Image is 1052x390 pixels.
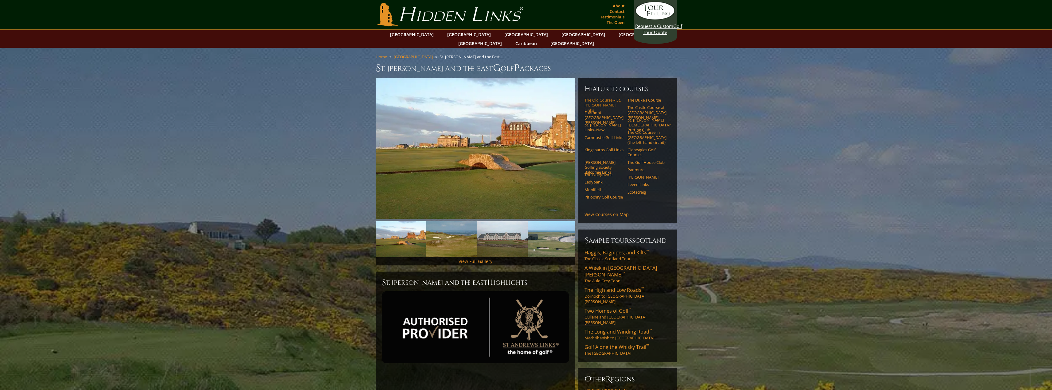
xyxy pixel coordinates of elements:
h2: St. [PERSON_NAME] and the East ighlights [382,278,569,288]
h6: Sample ToursScotland [585,236,671,245]
a: [GEOGRAPHIC_DATA] [558,30,608,39]
a: The Golf House Club [628,160,667,165]
span: Request a Custom [635,23,673,29]
a: Leven Links [628,182,667,187]
span: R [606,374,611,384]
span: Golf Along the Whisky Trail [585,344,649,350]
h6: ther egions [585,374,671,384]
a: Carnoustie Golf Links [585,135,624,140]
a: The Open [605,18,626,27]
a: The Blairgowrie [585,172,624,177]
a: [PERSON_NAME] [628,175,667,180]
span: H [487,278,493,288]
a: Pitlochry Golf Course [585,195,624,199]
a: [GEOGRAPHIC_DATA] [394,54,433,60]
sup: ™ [623,271,625,276]
span: P [514,62,520,74]
span: G [493,62,501,74]
span: O [585,374,591,384]
a: St. [PERSON_NAME] [DEMOGRAPHIC_DATA]’ Putting Club [628,118,667,133]
a: [GEOGRAPHIC_DATA] [501,30,551,39]
a: A Week in [GEOGRAPHIC_DATA][PERSON_NAME]™The Auld Grey Toon [585,265,671,284]
a: [GEOGRAPHIC_DATA] [444,30,494,39]
a: The Old Course – St. [PERSON_NAME] Links [585,98,624,113]
a: Home [376,54,387,60]
a: The High and Low Roads™Dornoch to [GEOGRAPHIC_DATA][PERSON_NAME] [585,287,671,304]
sup: ™ [628,307,631,312]
img: st-andrews-authorized-provider-2 [382,291,569,363]
a: Testimonials [599,13,626,21]
a: Monifieth [585,187,624,192]
sup: ™ [646,343,649,348]
a: Request a CustomGolf Tour Quote [635,2,675,35]
a: [GEOGRAPHIC_DATA] [387,30,437,39]
li: St. [PERSON_NAME] and the East [440,54,502,60]
a: Haggis, Bagpipes, and Kilts™The Classic Scotland Tour [585,249,671,261]
sup: ™ [646,249,649,254]
a: View Courses on Map [585,211,629,217]
a: Scotscraig [628,190,667,195]
a: The Duke’s Course [628,98,667,102]
a: Fairmont [GEOGRAPHIC_DATA][PERSON_NAME] [585,110,624,125]
a: Contact [608,7,626,16]
a: St. [PERSON_NAME] Links–New [585,122,624,133]
a: Golf Along the Whisky Trail™The [GEOGRAPHIC_DATA] [585,344,671,356]
span: Two Homes of Golf [585,307,631,314]
sup: ™ [641,286,644,291]
a: View Full Gallery [459,258,492,264]
a: The Castle Course at [GEOGRAPHIC_DATA][PERSON_NAME] [628,105,667,120]
a: The Old Course in [GEOGRAPHIC_DATA] (the left-hand circuit) [628,130,667,145]
a: Ladybank [585,180,624,184]
a: The Long and Winding Road™Machrihanish to [GEOGRAPHIC_DATA] [585,328,671,341]
h6: Featured Courses [585,84,671,94]
a: Kingsbarns Golf Links [585,147,624,152]
a: [PERSON_NAME] Golfing Society Balcomie Links [585,160,624,175]
span: The High and Low Roads [585,287,644,293]
sup: ™ [649,328,652,333]
span: The Long and Winding Road [585,328,652,335]
a: About [611,2,626,10]
span: A Week in [GEOGRAPHIC_DATA][PERSON_NAME] [585,265,657,278]
span: Haggis, Bagpipes, and Kilts [585,249,649,256]
a: Gleneagles Golf Courses [628,147,667,157]
a: [GEOGRAPHIC_DATA] [616,30,665,39]
a: [GEOGRAPHIC_DATA] [547,39,597,48]
h1: St. [PERSON_NAME] and the East olf ackages [376,62,677,74]
a: Two Homes of Golf™Gullane and [GEOGRAPHIC_DATA][PERSON_NAME] [585,307,671,325]
a: Caribbean [512,39,540,48]
a: [GEOGRAPHIC_DATA] [455,39,505,48]
a: Panmure [628,167,667,172]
